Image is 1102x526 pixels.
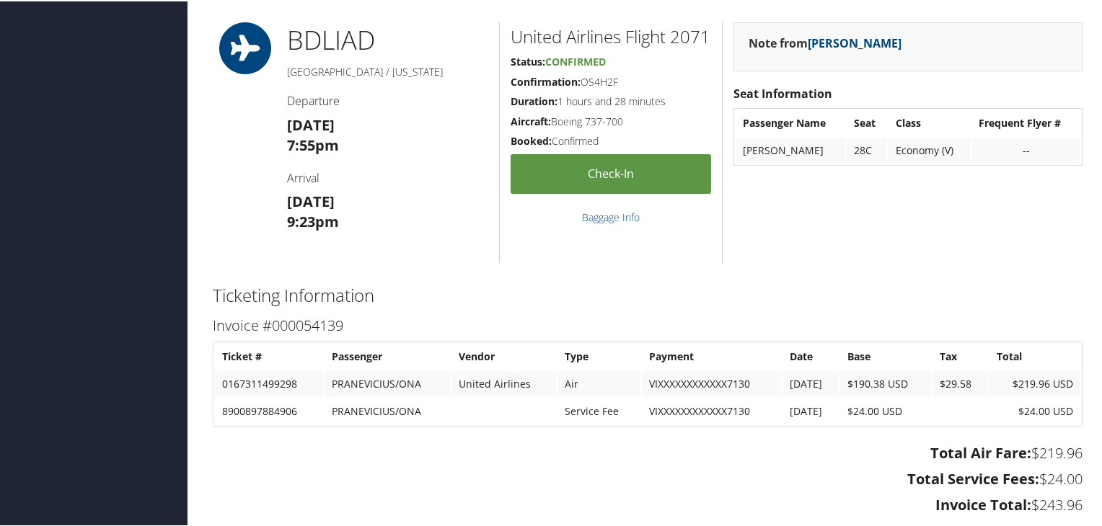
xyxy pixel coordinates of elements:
h3: $24.00 [213,468,1083,488]
td: $24.00 USD [989,397,1080,423]
h3: $243.96 [213,494,1083,514]
strong: [DATE] [287,114,335,133]
td: 28C [847,136,887,162]
strong: Seat Information [733,84,832,100]
td: Air [557,370,640,396]
td: PRANEVICIUS/ONA [325,370,450,396]
h2: Ticketing Information [213,282,1083,306]
strong: Confirmation: [511,73,581,87]
td: Economy (V) [889,136,970,162]
strong: Note from [749,34,902,50]
strong: Aircraft: [511,113,551,127]
td: $190.38 USD [840,370,931,396]
strong: Total Service Fees: [907,468,1039,487]
td: PRANEVICIUS/ONA [325,397,450,423]
td: $24.00 USD [840,397,931,423]
h5: OS4H2F [511,73,711,88]
strong: Booked: [511,133,552,146]
strong: 7:55pm [287,134,339,153]
th: Date [783,342,839,368]
td: [DATE] [783,397,839,423]
th: Type [557,342,640,368]
td: VIXXXXXXXXXXXX7130 [642,370,781,396]
a: Check-in [511,153,711,192]
strong: Total Air Fare: [930,442,1031,461]
th: Seat [847,109,887,135]
td: VIXXXXXXXXXXXX7130 [642,397,781,423]
th: Frequent Flyer # [971,109,1080,135]
td: 8900897884906 [215,397,323,423]
td: United Airlines [451,370,556,396]
a: Baggage Info [582,209,640,223]
th: Payment [642,342,781,368]
td: 0167311499298 [215,370,323,396]
td: Service Fee [557,397,640,423]
strong: Invoice Total: [935,494,1031,513]
strong: Duration: [511,93,557,107]
th: Total [989,342,1080,368]
h4: Arrival [287,169,488,184]
div: -- [979,143,1073,156]
h4: Departure [287,92,488,107]
strong: Status: [511,53,545,67]
td: $219.96 USD [989,370,1080,396]
th: Class [889,109,970,135]
th: Ticket # [215,342,323,368]
h1: BDL IAD [287,21,488,57]
th: Vendor [451,342,556,368]
th: Passenger Name [736,109,845,135]
h2: United Airlines Flight 2071 [511,23,711,48]
th: Passenger [325,342,450,368]
th: Base [840,342,931,368]
span: Confirmed [545,53,606,67]
a: [PERSON_NAME] [808,34,902,50]
td: [DATE] [783,370,839,396]
h5: Boeing 737-700 [511,113,711,128]
h5: 1 hours and 28 minutes [511,93,711,107]
td: $29.58 [933,370,988,396]
th: Tax [933,342,988,368]
h3: $219.96 [213,442,1083,462]
td: [PERSON_NAME] [736,136,845,162]
strong: 9:23pm [287,210,339,230]
strong: [DATE] [287,190,335,210]
h5: [GEOGRAPHIC_DATA] / [US_STATE] [287,63,488,78]
h3: Invoice #000054139 [213,314,1083,334]
h5: Confirmed [511,133,711,147]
